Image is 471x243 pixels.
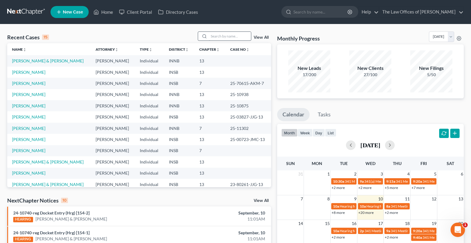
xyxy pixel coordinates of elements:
td: INSB [164,111,194,122]
a: View All [254,35,269,40]
span: Wed [365,161,375,166]
span: 15 [324,220,330,227]
span: Tue [340,161,348,166]
td: Individual [135,134,164,145]
td: 7 [194,145,225,156]
a: +2 more [332,185,345,190]
a: [PERSON_NAME] & [PERSON_NAME] [12,159,84,164]
span: 341 Meeting for [PERSON_NAME] [391,229,445,233]
a: The Law Offices of [PERSON_NAME] [379,7,463,17]
td: [PERSON_NAME] [91,100,135,111]
span: 9:20a [413,229,422,233]
span: 9:20a [413,179,422,184]
span: 14 [298,220,304,227]
a: [PERSON_NAME] [12,137,45,142]
span: 9:40a [413,235,422,240]
td: 25-10938 [225,89,271,100]
td: 13 [194,55,225,66]
td: 25-00723-JMC-13 [225,134,271,145]
a: Directory Cases [155,7,201,17]
div: New Filings [410,65,452,72]
button: week [298,129,313,137]
h2: [DATE] [360,142,380,148]
span: 2 [353,170,357,178]
a: Client Portal [116,7,155,17]
span: 8 [327,195,330,202]
a: [PERSON_NAME] [12,70,45,75]
span: 1 [463,223,468,227]
span: Hearing for [PERSON_NAME] [340,229,387,233]
div: NextChapter Notices [7,197,68,204]
td: [PERSON_NAME] [91,67,135,78]
a: Chapterunfold_more [199,47,220,52]
div: 11:01AM [185,216,265,222]
a: [PERSON_NAME] [12,126,45,131]
td: 13 [194,67,225,78]
span: 16 [351,220,357,227]
a: +2 more [332,235,345,239]
td: Individual [135,156,164,167]
div: 27/100 [349,72,391,78]
td: 25-70615-AKM-7 [225,78,271,89]
span: 4 [407,170,410,178]
i: unfold_more [149,48,152,52]
span: Fri [421,161,427,166]
td: [PERSON_NAME] [91,89,135,100]
span: Sun [286,161,295,166]
td: INSB [164,179,194,190]
td: INSB [164,67,194,78]
div: Recent Cases [7,34,49,41]
td: 13 [194,134,225,145]
span: 6 [460,170,464,178]
td: Individual [135,100,164,111]
i: unfold_more [115,48,118,52]
a: Home [90,7,116,17]
span: Mon [312,161,322,166]
td: 25-03827-JJG-13 [225,111,271,122]
span: 9:15a [386,179,395,184]
td: INSB [164,168,194,179]
a: [PERSON_NAME] [12,114,45,119]
div: New Leads [288,65,330,72]
span: Hearing for [PERSON_NAME] & [PERSON_NAME] [366,204,445,208]
i: unfold_more [185,48,189,52]
td: [PERSON_NAME] [91,55,135,66]
span: Hearing for [PERSON_NAME] [340,204,387,208]
span: 10a [360,204,366,208]
td: Individual [135,55,164,66]
td: INSB [164,134,194,145]
td: Individual [135,67,164,78]
td: 13 [194,168,225,179]
span: 341 Meeting for [PERSON_NAME] [345,179,399,184]
a: Districtunfold_more [169,47,189,52]
span: 9 [353,195,357,202]
div: September, 10 [185,210,265,216]
h3: Monthly Progress [277,35,320,42]
span: 19 [431,220,437,227]
span: 10 [378,195,384,202]
i: unfold_more [216,48,220,52]
div: HEARING [13,217,33,222]
td: 7 [194,78,225,89]
span: 11 [404,195,410,202]
td: [PERSON_NAME] [91,145,135,156]
div: HEARING [13,237,33,242]
div: 5/50 [410,72,452,78]
a: [PERSON_NAME] & [PERSON_NAME] [12,182,84,187]
input: Search by name... [293,6,348,17]
td: INNB [164,55,194,66]
span: New Case [63,10,83,14]
td: INSB [164,78,194,89]
td: 13 [194,89,225,100]
a: Typeunfold_more [140,47,152,52]
a: [PERSON_NAME] & [PERSON_NAME] [12,58,84,63]
div: 10 [61,198,68,203]
a: Case Nounfold_more [230,47,249,52]
a: [PERSON_NAME] [12,103,45,108]
iframe: Intercom live chat [451,223,465,237]
td: [PERSON_NAME] [91,156,135,167]
a: +5 more [385,185,398,190]
span: 2p [360,229,364,233]
a: Calendar [277,108,310,121]
button: list [325,129,336,137]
